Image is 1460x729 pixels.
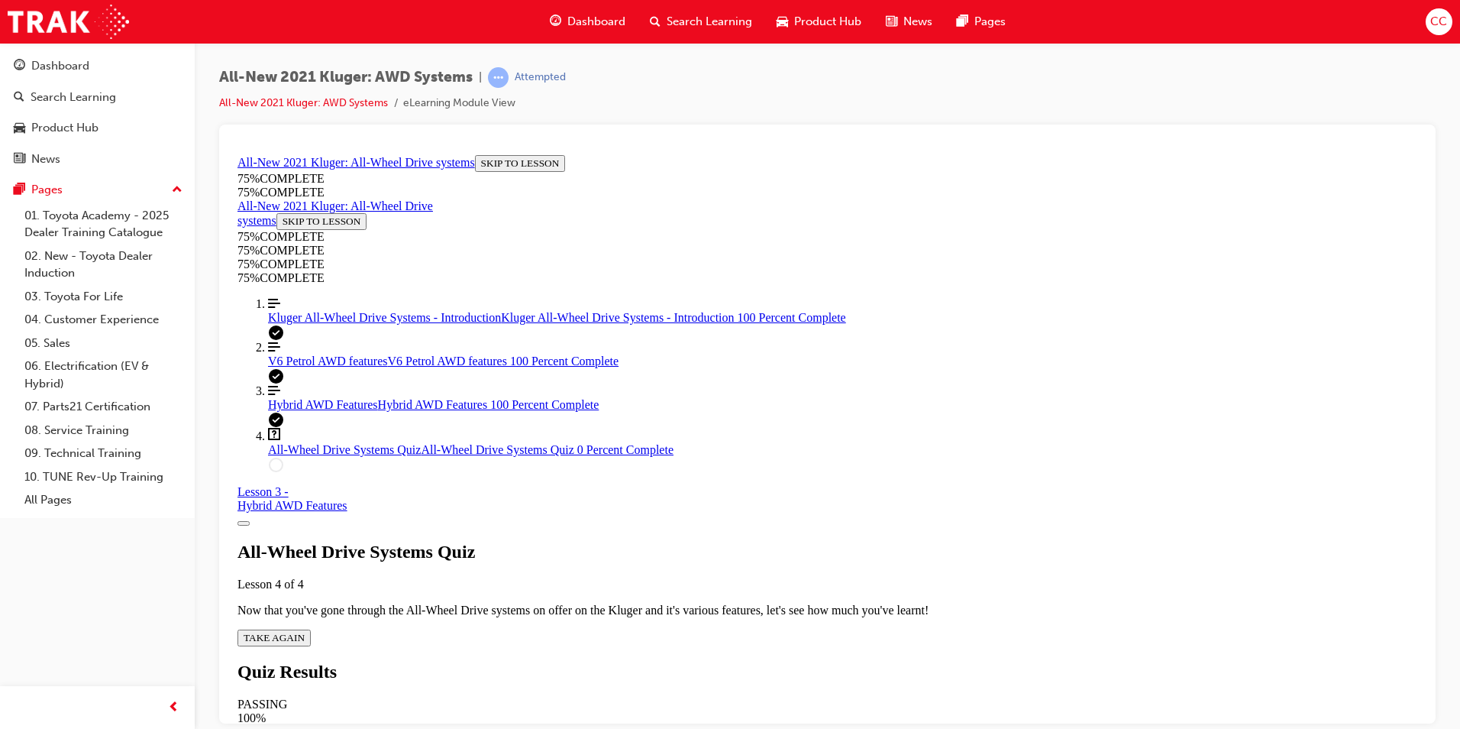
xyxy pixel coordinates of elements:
span: News [903,13,932,31]
a: All-New 2021 Kluger: AWD Systems [219,96,388,109]
span: prev-icon [168,698,179,718]
span: pages-icon [14,183,25,197]
span: news-icon [14,153,25,167]
span: All-Wheel Drive Systems Quiz 0 Percent Complete [189,294,442,307]
span: CC [1430,13,1447,31]
li: eLearning Module View [403,95,515,112]
button: TAKE AGAIN [6,481,79,497]
a: 06. Electrification (EV & Hybrid) [18,355,189,395]
div: Lesson 3 - [6,336,116,364]
div: Dashboard [31,57,89,75]
a: All-New 2021 Kluger: All-Wheel Drive systems [6,7,244,20]
a: 03. Toyota For Life [18,285,189,309]
a: Search Learning [6,83,189,112]
a: Hybrid AWD Features 100 Percent Complete [37,235,1186,263]
span: up-icon [172,180,182,200]
a: 04. Customer Experience [18,308,189,332]
a: 05. Sales [18,332,189,355]
span: Hybrid AWD Features 100 Percent Complete [147,249,368,262]
a: 07. Parts21 Certification [18,395,189,419]
div: News [31,151,60,168]
a: 10. TUNE Rev-Up Training [18,465,189,489]
span: guage-icon [550,12,561,31]
button: Toggle Course Overview [6,372,18,377]
section: Course Information [6,50,220,109]
span: Product Hub [794,13,861,31]
section: Course Overview [6,6,1186,324]
a: All-New 2021 Kluger: All-Wheel Drive systems [6,50,202,78]
span: news-icon [886,12,897,31]
h1: Quiz Results [6,513,1186,533]
button: SKIP TO LESSON [244,6,334,23]
a: search-iconSearch Learning [638,6,764,37]
span: Search Learning [667,13,752,31]
a: 01. Toyota Academy - 2025 Dealer Training Catalogue [18,204,189,245]
div: 100% [6,562,1186,576]
a: V6 Petrol AWD features 100 Percent Complete [37,192,1186,219]
div: Pages [31,181,63,199]
span: | [479,69,482,86]
span: TAKE AGAIN [12,483,73,494]
div: 75 % COMPLETE [6,37,1186,50]
button: Pages [6,176,189,204]
span: car-icon [777,12,788,31]
div: PASSING [6,549,1186,562]
button: CC [1426,8,1452,35]
span: search-icon [650,12,661,31]
a: 02. New - Toyota Dealer Induction [18,245,189,285]
div: 75 % COMPLETE [6,81,220,95]
span: search-icon [14,91,24,105]
span: Hybrid AWD Features [37,249,147,262]
a: Dashboard [6,52,189,80]
a: News [6,145,189,173]
div: 75 % COMPLETE [6,122,1186,136]
div: 75 % COMPLETE [6,109,1186,122]
a: Kluger All-Wheel Drive Systems - Introduction 100 Percent Complete [37,148,1186,176]
span: V6 Petrol AWD features 100 Percent Complete [156,206,387,219]
span: Kluger All-Wheel Drive Systems - Introduction 100 Percent Complete [270,162,614,175]
span: pages-icon [957,12,968,31]
a: car-iconProduct Hub [764,6,874,37]
span: guage-icon [14,60,25,73]
p: Now that you've gone through the All-Wheel Drive systems on offer on the Kluger and it's various ... [6,455,1186,468]
span: All-New 2021 Kluger: AWD Systems [219,69,473,86]
div: Product Hub [31,119,99,137]
a: Lesson 3 - Hybrid AWD Features [6,336,116,364]
span: All-Wheel Drive Systems Quiz [37,294,189,307]
a: pages-iconPages [945,6,1018,37]
section: Course Information [6,6,1186,50]
a: All-Wheel Drive Systems Quiz 0 Percent Complete [37,279,1186,308]
span: Dashboard [567,13,625,31]
span: Kluger All-Wheel Drive Systems - Introduction [37,162,270,175]
a: Product Hub [6,114,189,142]
button: DashboardSearch LearningProduct HubNews [6,49,189,176]
nav: Course Outline [6,148,1186,324]
img: Trak [8,5,129,39]
span: Pages [974,13,1006,31]
a: 08. Service Training [18,419,189,442]
a: All Pages [18,488,189,512]
div: Search Learning [31,89,116,106]
div: Lesson 4 of 4 [6,429,1186,442]
div: 75 % COMPLETE [6,95,220,109]
a: guage-iconDashboard [538,6,638,37]
div: 75 % COMPLETE [6,23,1186,37]
button: SKIP TO LESSON [45,64,136,81]
a: 09. Technical Training [18,442,189,465]
span: car-icon [14,122,25,135]
div: Attempted [515,70,566,85]
span: V6 Petrol AWD features [37,206,156,219]
a: news-iconNews [874,6,945,37]
div: All-Wheel Drive Systems Quiz [6,393,1186,413]
div: Hybrid AWD Features [6,350,116,364]
span: learningRecordVerb_ATTEMPT-icon [488,67,509,88]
